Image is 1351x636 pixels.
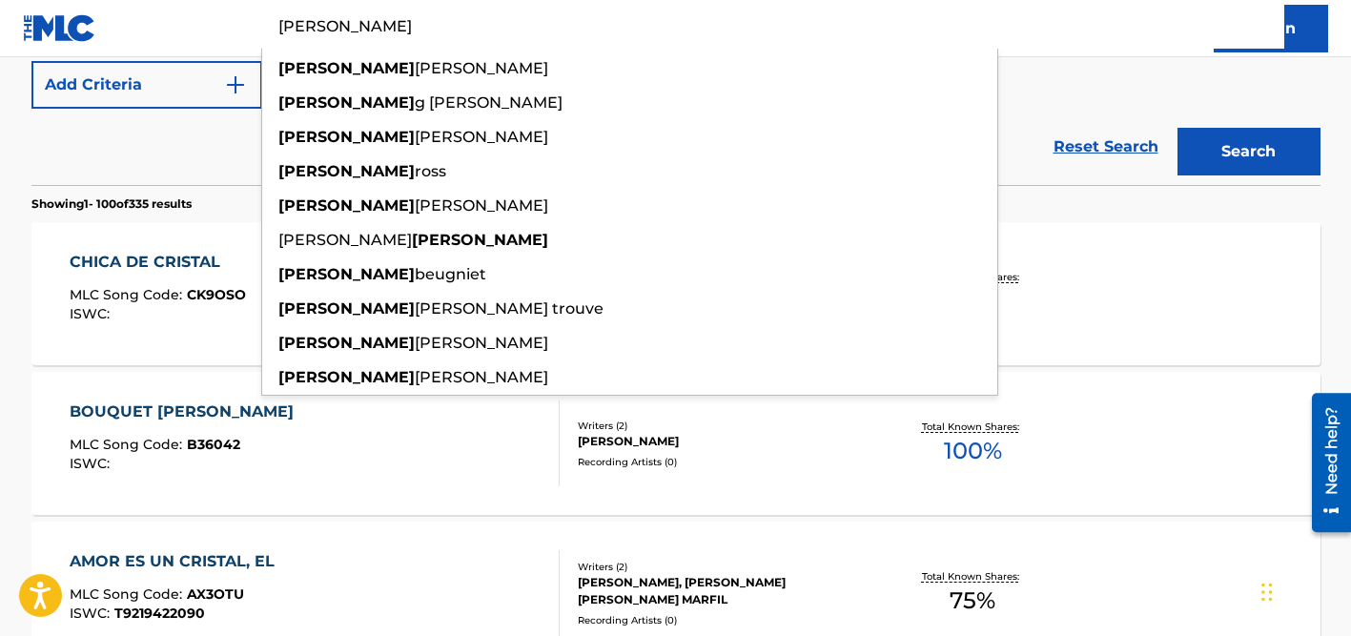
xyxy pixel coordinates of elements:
[950,584,995,618] span: 75 %
[70,286,187,303] span: MLC Song Code :
[278,196,415,215] strong: [PERSON_NAME]
[70,455,114,472] span: ISWC :
[1256,544,1351,636] iframe: Chat Widget
[578,433,866,450] div: [PERSON_NAME]
[187,286,246,303] span: CK9OSO
[23,14,96,42] img: MLC Logo
[31,195,192,213] p: Showing 1 - 100 of 335 results
[278,368,415,386] strong: [PERSON_NAME]
[70,251,246,274] div: CHICA DE CRISTAL
[578,613,866,627] div: Recording Artists ( 0 )
[578,419,866,433] div: Writers ( 2 )
[278,299,415,318] strong: [PERSON_NAME]
[31,222,1320,365] a: CHICA DE CRISTALMLC Song Code:CK9OSOISWC:Writers (5)[PERSON_NAME], [PERSON_NAME] [PERSON_NAME] [P...
[70,605,114,622] span: ISWC :
[31,372,1320,515] a: BOUQUET [PERSON_NAME]MLC Song Code:B36042ISWC:Writers (2)[PERSON_NAME]Recording Artists (0)Total ...
[70,436,187,453] span: MLC Song Code :
[70,585,187,603] span: MLC Song Code :
[415,128,548,146] span: [PERSON_NAME]
[415,299,604,318] span: [PERSON_NAME] trouve
[944,434,1002,468] span: 100 %
[1298,385,1351,539] iframe: Resource Center
[278,265,415,283] strong: [PERSON_NAME]
[278,93,415,112] strong: [PERSON_NAME]
[70,400,303,423] div: BOUQUET [PERSON_NAME]
[278,334,415,352] strong: [PERSON_NAME]
[224,73,247,96] img: 9d2ae6d4665cec9f34b9.svg
[578,560,866,574] div: Writers ( 2 )
[114,605,205,622] span: T9219422090
[415,59,548,77] span: [PERSON_NAME]
[922,420,1024,434] p: Total Known Shares:
[415,334,548,352] span: [PERSON_NAME]
[31,61,262,109] button: Add Criteria
[278,162,415,180] strong: [PERSON_NAME]
[187,436,240,453] span: B36042
[578,455,866,469] div: Recording Artists ( 0 )
[412,231,548,249] strong: [PERSON_NAME]
[1177,128,1320,175] button: Search
[415,93,563,112] span: g [PERSON_NAME]
[415,265,486,283] span: beugniet
[187,585,244,603] span: AX3OTU
[70,550,284,573] div: AMOR ES UN CRISTAL, EL
[1261,564,1273,621] div: Drag
[278,231,412,249] span: [PERSON_NAME]
[578,574,866,608] div: [PERSON_NAME], [PERSON_NAME] [PERSON_NAME] MARFIL
[922,569,1024,584] p: Total Known Shares:
[1044,126,1168,168] a: Reset Search
[415,162,446,180] span: ross
[278,128,415,146] strong: [PERSON_NAME]
[70,305,114,322] span: ISWC :
[278,59,415,77] strong: [PERSON_NAME]
[415,196,548,215] span: [PERSON_NAME]
[415,368,548,386] span: [PERSON_NAME]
